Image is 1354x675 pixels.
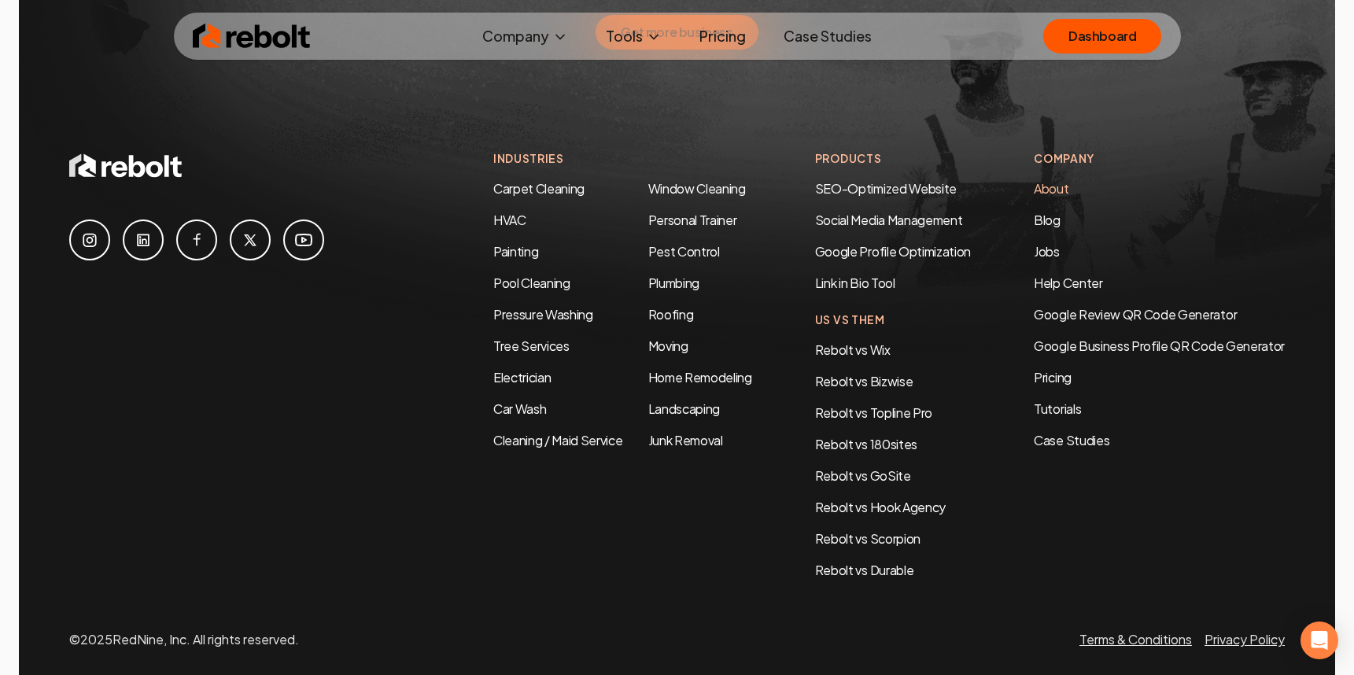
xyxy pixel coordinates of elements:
[815,404,932,421] a: Rebolt vs Topline Pro
[1034,275,1102,291] a: Help Center
[493,369,551,385] a: Electrician
[1034,212,1061,228] a: Blog
[648,212,737,228] a: Personal Trainer
[815,180,957,197] a: SEO-Optimized Website
[1034,306,1237,323] a: Google Review QR Code Generator
[493,400,546,417] a: Car Wash
[648,275,699,291] a: Plumbing
[493,180,585,197] a: Carpet Cleaning
[193,20,311,52] img: Rebolt Logo
[1034,368,1285,387] a: Pricing
[1034,337,1285,354] a: Google Business Profile QR Code Generator
[687,20,758,52] a: Pricing
[1034,431,1285,450] a: Case Studies
[815,243,971,260] a: Google Profile Optimization
[493,337,570,354] a: Tree Services
[1034,243,1060,260] a: Jobs
[648,369,752,385] a: Home Remodeling
[815,212,963,228] a: Social Media Management
[1205,631,1285,647] a: Privacy Policy
[493,306,593,323] a: Pressure Washing
[815,499,946,515] a: Rebolt vs Hook Agency
[1301,622,1338,659] div: Open Intercom Messenger
[648,306,694,323] a: Roofing
[69,630,299,649] p: © 2025 RedNine, Inc. All rights reserved.
[771,20,884,52] a: Case Studies
[470,20,581,52] button: Company
[1034,180,1068,197] a: About
[1079,631,1192,647] a: Terms & Conditions
[493,243,538,260] a: Painting
[648,180,746,197] a: Window Cleaning
[648,400,720,417] a: Landscaping
[593,20,674,52] button: Tools
[493,212,526,228] a: HVAC
[1043,19,1161,53] a: Dashboard
[815,341,891,358] a: Rebolt vs Wix
[1034,400,1285,419] a: Tutorials
[815,373,913,389] a: Rebolt vs Bizwise
[815,436,917,452] a: Rebolt vs 180sites
[1034,150,1285,167] h4: Company
[815,312,971,328] h4: Us Vs Them
[815,562,914,578] a: Rebolt vs Durable
[815,530,920,547] a: Rebolt vs Scorpion
[648,337,688,354] a: Moving
[815,467,911,484] a: Rebolt vs GoSite
[493,432,623,448] a: Cleaning / Maid Service
[493,150,752,167] h4: Industries
[815,275,895,291] a: Link in Bio Tool
[648,432,723,448] a: Junk Removal
[648,243,720,260] a: Pest Control
[815,150,971,167] h4: Products
[493,275,570,291] a: Pool Cleaning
